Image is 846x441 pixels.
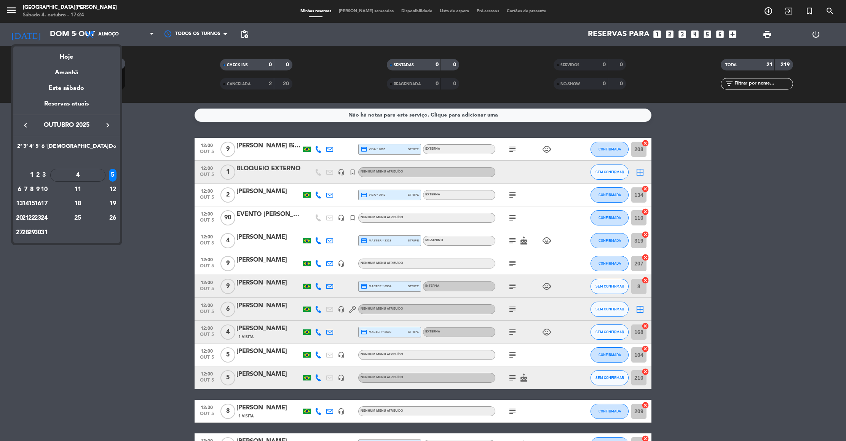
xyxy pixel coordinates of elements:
i: keyboard_arrow_left [21,121,30,130]
div: 7 [23,183,29,196]
div: 12 [109,183,117,196]
td: 26 de outubro de 2025 [109,211,117,225]
div: Este sábado [13,78,120,99]
td: 9 de outubro de 2025 [35,182,41,197]
td: 11 de outubro de 2025 [47,182,109,197]
div: 4 [50,169,105,182]
div: 28 [23,226,29,239]
td: 20 de outubro de 2025 [16,211,22,225]
td: 3 de outubro de 2025 [41,168,47,182]
td: 17 de outubro de 2025 [41,197,47,211]
div: 19 [109,197,117,210]
div: 26 [109,212,117,225]
div: 9 [35,183,41,196]
div: 20 [17,212,22,225]
td: 29 de outubro de 2025 [29,225,35,240]
th: Sexta-feira [41,142,47,154]
div: Reservas atuais [13,99,120,115]
div: 15 [29,197,35,210]
td: 31 de outubro de 2025 [41,225,47,240]
div: 16 [35,197,41,210]
td: 24 de outubro de 2025 [41,211,47,225]
td: 14 de outubro de 2025 [22,197,29,211]
div: 17 [41,197,47,210]
div: 11 [50,183,105,196]
td: 21 de outubro de 2025 [22,211,29,225]
div: 25 [50,212,105,225]
div: 24 [41,212,47,225]
td: 12 de outubro de 2025 [109,182,117,197]
td: 22 de outubro de 2025 [29,211,35,225]
th: Sábado [47,142,109,154]
td: OUT [16,153,117,168]
td: 8 de outubro de 2025 [29,182,35,197]
td: 28 de outubro de 2025 [22,225,29,240]
div: 21 [23,212,29,225]
div: 10 [41,183,47,196]
td: 4 de outubro de 2025 [47,168,109,182]
div: 31 [41,226,47,239]
div: 1 [29,169,35,182]
div: 23 [35,212,41,225]
div: 3 [41,169,47,182]
td: 23 de outubro de 2025 [35,211,41,225]
div: 2 [35,169,41,182]
td: 18 de outubro de 2025 [47,197,109,211]
div: 13 [17,197,22,210]
td: 27 de outubro de 2025 [16,225,22,240]
th: Segunda-feira [16,142,22,154]
td: 25 de outubro de 2025 [47,211,109,225]
button: keyboard_arrow_right [101,120,115,130]
div: 5 [109,169,117,182]
div: 14 [23,197,29,210]
td: 30 de outubro de 2025 [35,225,41,240]
div: Hoje [13,46,120,62]
div: Amanhã [13,62,120,78]
td: 16 de outubro de 2025 [35,197,41,211]
i: keyboard_arrow_right [103,121,112,130]
div: 27 [17,226,22,239]
td: 7 de outubro de 2025 [22,182,29,197]
th: Terça-feira [22,142,29,154]
td: 15 de outubro de 2025 [29,197,35,211]
td: 1 de outubro de 2025 [29,168,35,182]
td: 6 de outubro de 2025 [16,182,22,197]
td: 2 de outubro de 2025 [35,168,41,182]
div: 30 [35,226,41,239]
td: 10 de outubro de 2025 [41,182,47,197]
th: Quinta-feira [35,142,41,154]
td: 19 de outubro de 2025 [109,197,117,211]
span: outubro 2025 [32,120,101,130]
div: 8 [29,183,35,196]
th: Domingo [109,142,117,154]
div: 22 [29,212,35,225]
td: 5 de outubro de 2025 [109,168,117,182]
td: 13 de outubro de 2025 [16,197,22,211]
button: keyboard_arrow_left [19,120,32,130]
div: 6 [17,183,22,196]
div: 18 [50,197,105,210]
th: Quarta-feira [29,142,35,154]
div: 29 [29,226,35,239]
